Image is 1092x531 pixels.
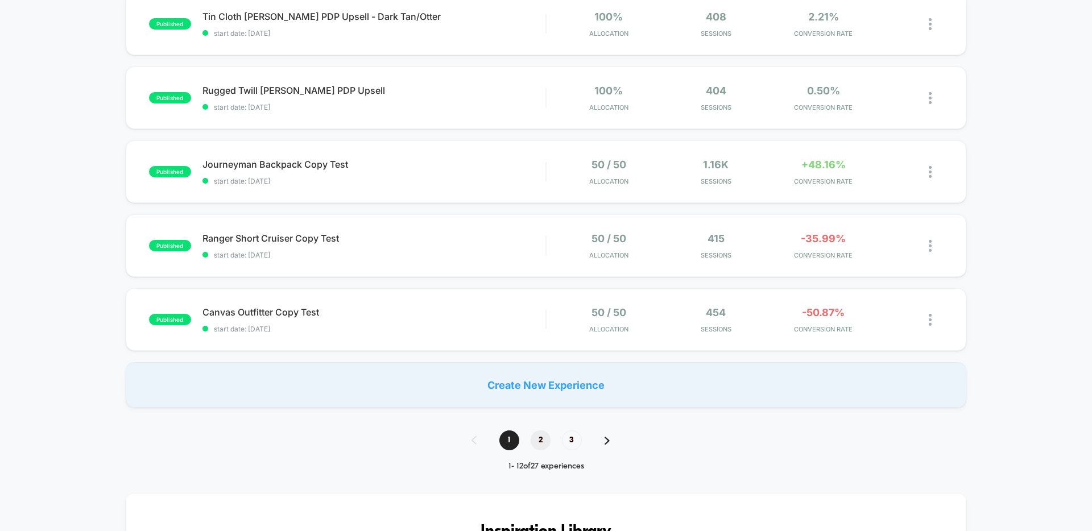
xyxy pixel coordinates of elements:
[589,325,628,333] span: Allocation
[772,103,874,111] span: CONVERSION RATE
[202,85,545,96] span: Rugged Twill [PERSON_NAME] PDP Upsell
[929,92,932,104] img: close
[562,430,582,450] span: 3
[929,314,932,326] img: close
[594,11,623,23] span: 100%
[149,18,191,30] span: published
[706,85,726,97] span: 404
[802,306,845,318] span: -50.87%
[202,325,545,333] span: start date: [DATE]
[665,177,767,185] span: Sessions
[126,362,966,408] div: Create New Experience
[149,314,191,325] span: published
[807,85,840,97] span: 0.50%
[772,251,874,259] span: CONVERSION RATE
[202,233,545,244] span: Ranger Short Cruiser Copy Test
[801,233,846,244] span: -35.99%
[591,159,626,171] span: 50 / 50
[706,306,726,318] span: 454
[665,30,767,38] span: Sessions
[706,11,726,23] span: 408
[202,306,545,318] span: Canvas Outfitter Copy Test
[591,306,626,318] span: 50 / 50
[149,166,191,177] span: published
[801,159,846,171] span: +48.16%
[594,85,623,97] span: 100%
[202,159,545,170] span: Journeyman Backpack Copy Test
[202,103,545,111] span: start date: [DATE]
[665,103,767,111] span: Sessions
[589,177,628,185] span: Allocation
[589,30,628,38] span: Allocation
[499,430,519,450] span: 1
[929,166,932,178] img: close
[589,103,628,111] span: Allocation
[149,92,191,103] span: published
[808,11,839,23] span: 2.21%
[531,430,551,450] span: 2
[929,240,932,252] img: close
[149,240,191,251] span: published
[591,233,626,244] span: 50 / 50
[202,251,545,259] span: start date: [DATE]
[772,30,874,38] span: CONVERSION RATE
[665,251,767,259] span: Sessions
[202,177,545,185] span: start date: [DATE]
[772,325,874,333] span: CONVERSION RATE
[708,233,725,244] span: 415
[665,325,767,333] span: Sessions
[589,251,628,259] span: Allocation
[929,18,932,30] img: close
[605,437,610,445] img: pagination forward
[703,159,729,171] span: 1.16k
[202,11,545,22] span: Tin Cloth [PERSON_NAME] PDP Upsell - Dark Tan/Otter
[772,177,874,185] span: CONVERSION RATE
[460,462,632,471] div: 1 - 12 of 27 experiences
[202,29,545,38] span: start date: [DATE]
